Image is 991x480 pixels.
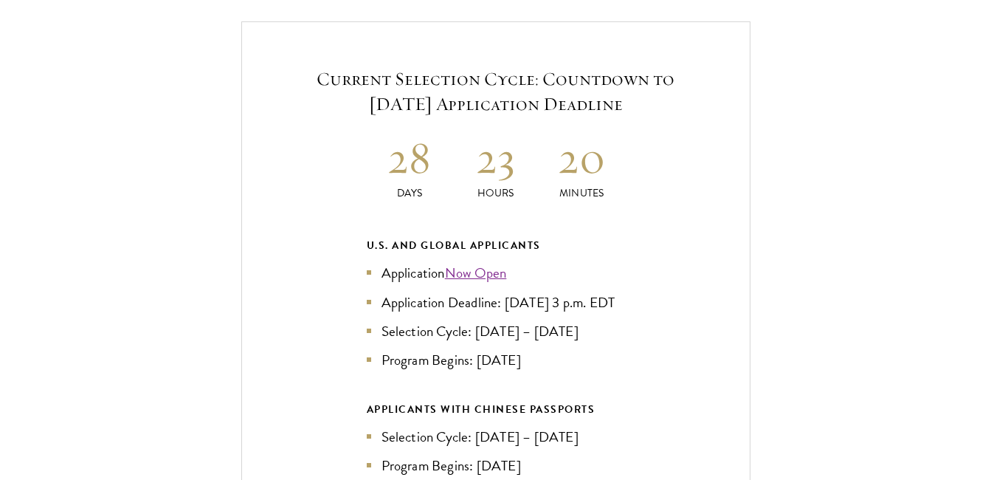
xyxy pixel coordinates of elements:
p: Minutes [539,185,625,201]
a: Now Open [445,262,507,284]
div: U.S. and Global Applicants [367,236,625,255]
li: Application [367,262,625,284]
li: Application Deadline: [DATE] 3 p.m. EDT [367,292,625,313]
li: Program Begins: [DATE] [367,455,625,476]
li: Selection Cycle: [DATE] – [DATE] [367,320,625,342]
h2: 23 [452,130,539,185]
div: APPLICANTS WITH CHINESE PASSPORTS [367,400,625,419]
h5: Current Selection Cycle: Countdown to [DATE] Application Deadline [286,66,705,117]
li: Selection Cycle: [DATE] – [DATE] [367,426,625,448]
li: Program Begins: [DATE] [367,349,625,371]
p: Hours [452,185,539,201]
p: Days [367,185,453,201]
h2: 28 [367,130,453,185]
h2: 20 [539,130,625,185]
